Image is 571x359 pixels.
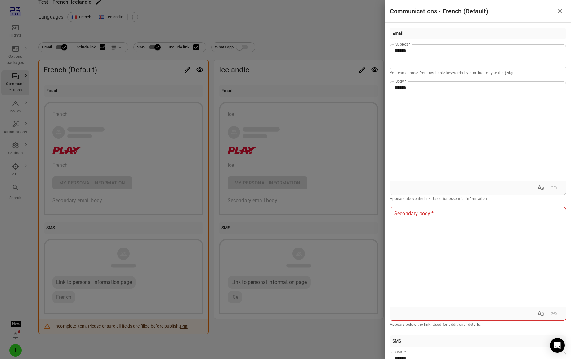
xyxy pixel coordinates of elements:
[390,6,488,16] h1: Communications - French (Default)
[392,30,404,37] div: Email
[535,308,547,320] button: Expand text format
[392,338,401,345] div: SMS
[390,70,566,76] p: You can choose from available keywords by starting to type the { sign.
[390,322,566,328] p: Appears below the link. Used for additional details.
[534,181,561,195] div: Rich text formatting
[554,5,566,17] button: Close drawer
[534,307,561,321] div: Rich text formatting
[535,182,547,194] button: Expand text format
[390,196,566,202] p: Appears above the link. Used for essential information.
[550,338,565,353] div: Open Intercom Messenger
